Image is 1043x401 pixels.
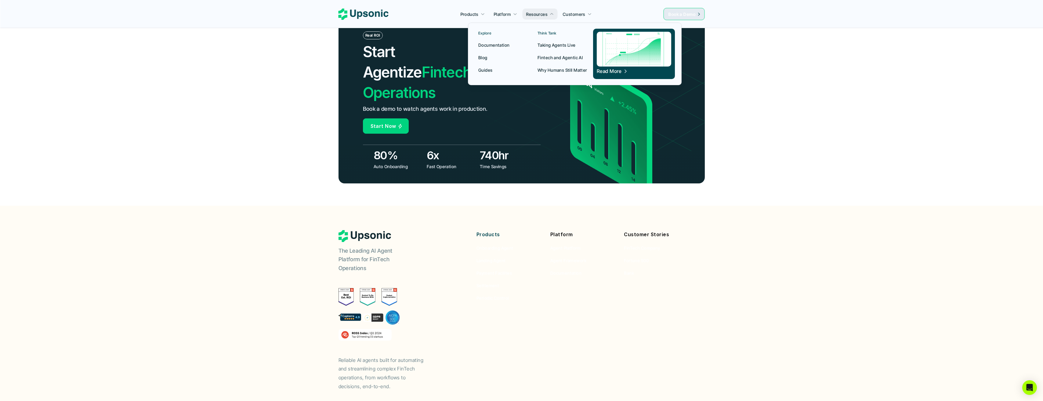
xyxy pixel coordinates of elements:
div: Open Intercom Messenger [1022,380,1037,395]
p: Resources [526,11,548,17]
h3: 740hr [480,148,530,163]
span: Documentation [550,270,581,276]
a: Landing Agent [476,257,541,264]
span: FinTech Company [624,245,660,251]
p: Blog [478,54,487,61]
p: The Leading AI Agent Platform for FinTech Operations [339,247,415,273]
p: Book a demo to watch agents work in production. [363,105,488,114]
p: Fast Operation [427,163,475,170]
p: Platform [550,230,615,239]
h2: Fintech Operations [363,42,505,103]
p: Reliable AI agents built for automating and streamlining complex FinTech operations, from workflo... [339,356,430,391]
p: Why Humans Still Matter [538,67,587,73]
a: Read More [593,29,675,79]
a: Book a Demo [664,8,705,20]
p: Explore [478,31,491,35]
a: Settlement [476,282,541,289]
a: Taking Agents Live [534,39,585,50]
p: Products [476,230,541,239]
a: Documentation [550,270,615,276]
p: Think Tank [538,31,556,35]
p: Guides [478,67,493,73]
span: Payment Facilites [476,270,512,276]
p: Real ROI [365,33,380,38]
span: Fortune 500 [624,258,649,263]
a: Payment Facilites [476,270,541,276]
h3: 6x [427,148,477,163]
a: Blog [475,52,526,63]
p: Documentation [478,42,509,48]
span: Agent Platform [550,245,581,251]
span: Landing Agent [476,258,505,263]
p: Customers [563,11,585,17]
p: Auto Onboarding [374,163,422,170]
a: Fintech and Agentic AI [534,52,585,63]
span: Bank [624,270,634,276]
p: Taking Agents Live [538,42,576,48]
a: Periodic Control [476,295,541,301]
span: Agent Framework [550,258,586,263]
a: Guides [475,64,526,75]
a: Products [457,9,488,20]
h3: 80% [374,148,424,163]
span: Start Agentize [363,43,422,81]
a: Onboarding Agent [476,245,541,251]
p: Fintech and Agentic AI [538,54,583,61]
span: Read More [597,68,628,74]
span: Book a Demo [668,12,696,17]
span: Periodic Control [476,295,509,301]
span: Settlement [476,283,499,288]
p: Customer Stories [624,230,689,239]
a: Documentation [475,39,526,50]
p: Time Savings [480,163,528,170]
span: Start Now [371,123,396,129]
span: Read More [597,68,621,74]
a: Why Humans Still Matter [534,64,585,75]
p: Products [460,11,478,17]
span: Onboarding Agent [476,245,513,251]
p: Platform [494,11,511,17]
